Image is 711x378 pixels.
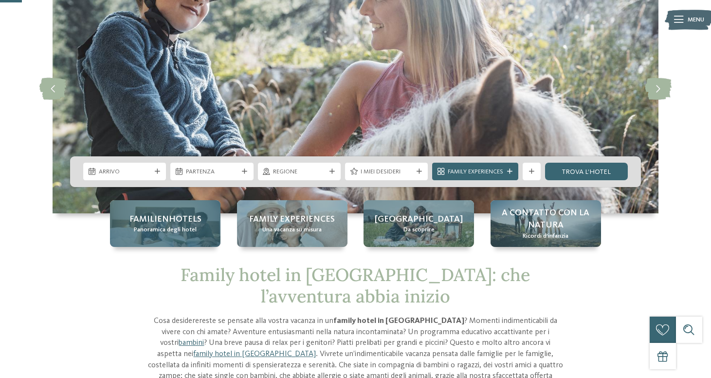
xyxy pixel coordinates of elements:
[186,168,238,176] span: Partenza
[193,350,316,358] a: family hotel in [GEOGRAPHIC_DATA]
[333,317,464,325] strong: family hotel in [GEOGRAPHIC_DATA]
[262,226,322,234] span: Una vacanza su misura
[499,207,592,231] span: A contatto con la natura
[134,226,197,234] span: Panoramica degli hotel
[129,213,201,226] span: Familienhotels
[491,200,601,247] a: Family hotel in Trentino Alto Adige: la vacanza ideale per grandi e piccini A contatto con la nat...
[375,213,463,226] span: [GEOGRAPHIC_DATA]
[361,168,413,176] span: I miei desideri
[249,213,335,226] span: Family experiences
[273,168,325,176] span: Regione
[448,168,503,176] span: Family Experiences
[237,200,347,247] a: Family hotel in Trentino Alto Adige: la vacanza ideale per grandi e piccini Family experiences Un...
[403,226,435,234] span: Da scoprire
[364,200,474,247] a: Family hotel in Trentino Alto Adige: la vacanza ideale per grandi e piccini [GEOGRAPHIC_DATA] Da ...
[110,200,220,247] a: Family hotel in Trentino Alto Adige: la vacanza ideale per grandi e piccini Familienhotels Panora...
[179,339,204,347] a: bambini
[523,232,568,241] span: Ricordi d’infanzia
[181,264,530,307] span: Family hotel in [GEOGRAPHIC_DATA]: che l’avventura abbia inizio
[545,163,628,180] a: trova l’hotel
[99,168,151,176] span: Arrivo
